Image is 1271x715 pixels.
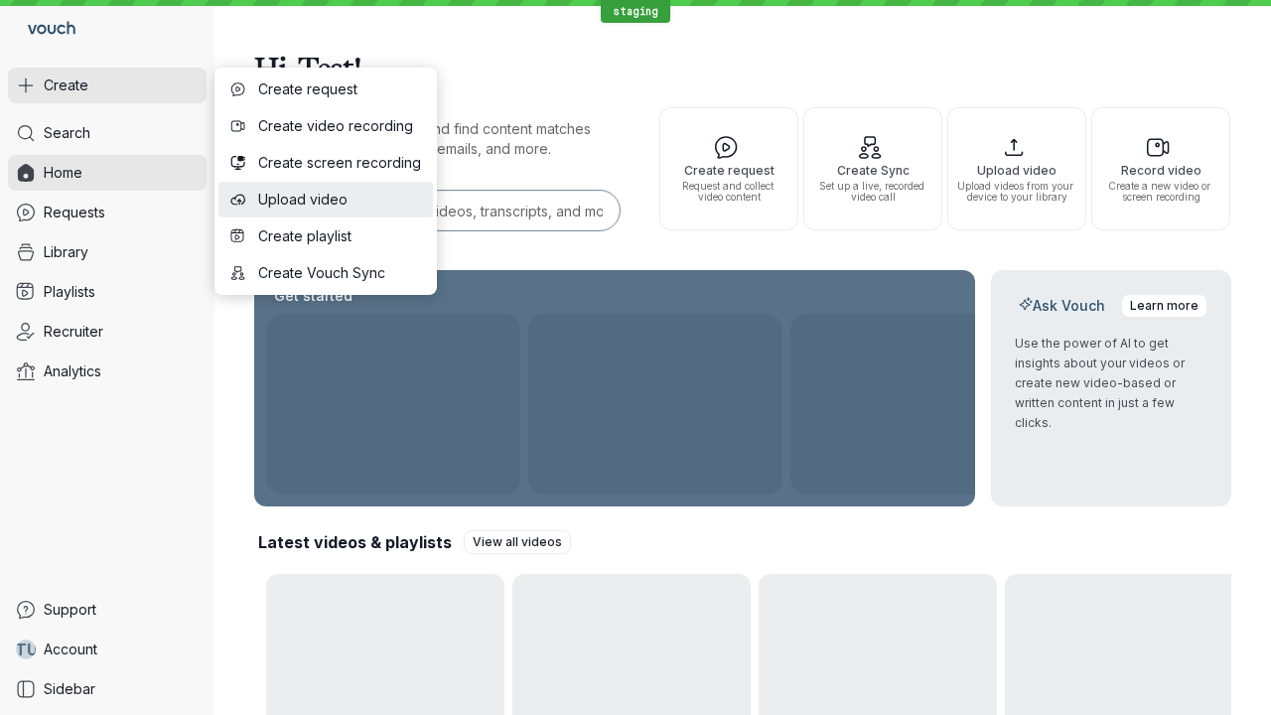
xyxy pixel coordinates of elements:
span: Upload video [258,190,421,210]
a: Playlists [8,274,207,310]
a: Sidebar [8,671,207,707]
h2: Latest videos & playlists [258,531,452,553]
span: Library [44,242,88,262]
a: Analytics [8,354,207,389]
h2: Ask Vouch [1015,296,1109,316]
span: Create Sync [812,164,933,177]
span: Set up a live, recorded video call [812,181,933,203]
span: Home [44,163,82,183]
span: Create playlist [258,226,421,246]
span: Playlists [44,282,95,302]
span: Request and collect video content [668,181,789,203]
button: Create video recording [218,108,433,144]
a: Requests [8,195,207,230]
span: Search [44,123,90,143]
button: Create playlist [218,218,433,254]
p: Use the power of AI to get insights about your videos or create new video-based or written conten... [1015,334,1207,433]
span: Support [44,600,96,620]
a: Search [8,115,207,151]
span: Account [44,640,97,659]
button: Create Vouch Sync [218,255,433,291]
a: Library [8,234,207,270]
a: Recruiter [8,314,207,350]
a: Home [8,155,207,191]
span: Record video [1100,164,1221,177]
span: Upload video [956,164,1077,177]
a: Go to homepage [8,8,83,52]
span: U [27,640,38,659]
span: Sidebar [44,679,95,699]
button: Upload videoUpload videos from your device to your library [947,107,1086,230]
span: View all videos [473,532,562,552]
button: Create request [218,71,433,107]
a: View all videos [464,530,571,554]
span: Create screen recording [258,153,421,173]
span: Upload videos from your device to your library [956,181,1077,203]
span: Create request [258,79,421,99]
span: T [15,640,27,659]
a: TUAccount [8,632,207,667]
button: Create [8,68,207,103]
button: Upload video [218,182,433,217]
button: Record videoCreate a new video or screen recording [1091,107,1230,230]
button: Create screen recording [218,145,433,181]
a: Support [8,592,207,628]
button: Create requestRequest and collect video content [659,107,798,230]
span: Analytics [44,361,101,381]
span: Recruiter [44,322,103,342]
span: Create request [668,164,789,177]
span: Learn more [1130,296,1199,316]
span: Create Vouch Sync [258,263,421,283]
button: Create SyncSet up a live, recorded video call [803,107,942,230]
h1: Hi, Test! [254,40,1231,95]
span: Create video recording [258,116,421,136]
span: Create [44,75,88,95]
span: Create a new video or screen recording [1100,181,1221,203]
span: Requests [44,203,105,222]
h2: Get started [270,286,356,306]
p: Search for any keywords and find content matches through transcriptions, user emails, and more. [254,119,624,159]
a: Learn more [1121,294,1207,318]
